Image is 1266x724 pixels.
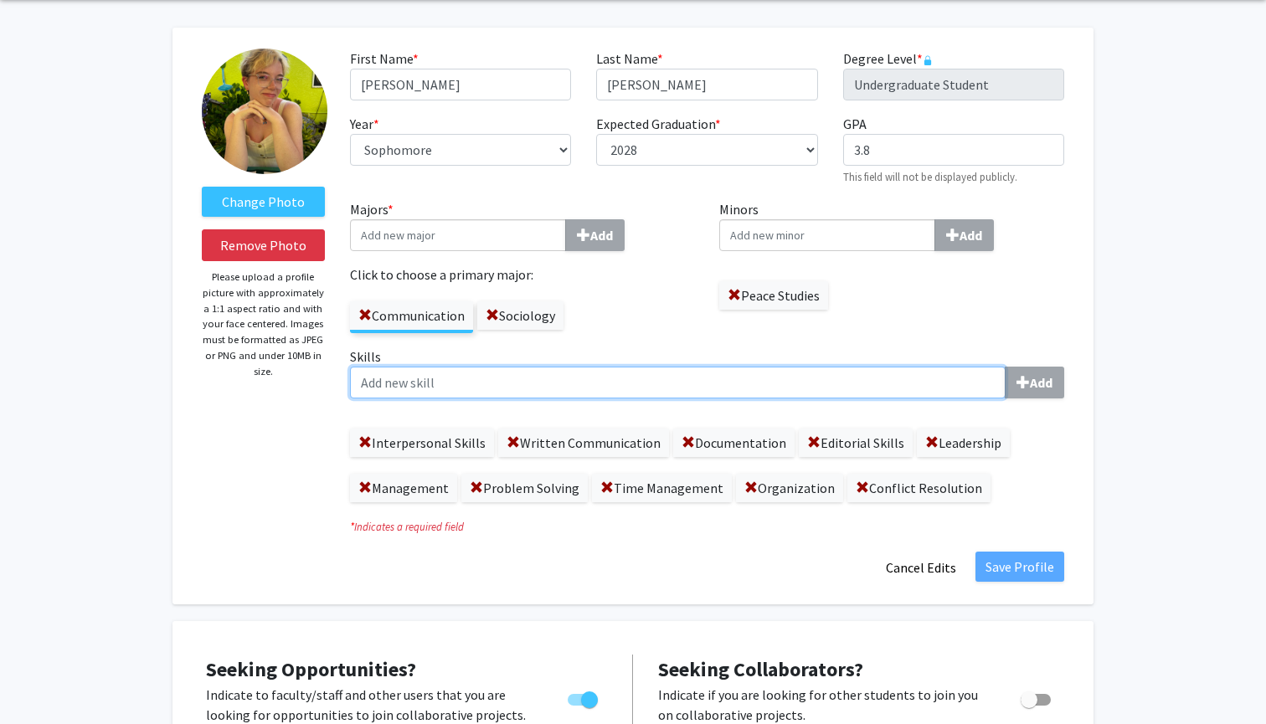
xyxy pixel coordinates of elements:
[565,219,625,251] button: Majors*
[673,429,795,457] label: Documentation
[350,49,419,69] label: First Name
[917,429,1010,457] label: Leadership
[202,270,325,379] p: Please upload a profile picture with approximately a 1:1 aspect ratio and with your face centered...
[1014,685,1060,710] div: Toggle
[202,229,325,261] button: Remove Photo
[592,474,732,502] label: Time Management
[596,49,663,69] label: Last Name
[350,347,1064,398] label: Skills
[13,649,71,711] iframe: Chat
[719,281,828,310] label: Peace Studies
[596,114,721,134] label: Expected Graduation
[843,114,867,134] label: GPA
[350,519,1064,535] i: Indicates a required field
[875,552,967,583] button: Cancel Edits
[719,219,935,251] input: MinorsAdd
[350,301,473,330] label: Communication
[202,49,327,174] img: Profile Picture
[350,367,1006,398] input: SkillsAdd
[934,219,994,251] button: Minors
[350,114,379,134] label: Year
[1030,374,1052,391] b: Add
[350,199,695,251] label: Majors
[350,474,457,502] label: Management
[202,187,325,217] label: ChangeProfile Picture
[206,656,416,682] span: Seeking Opportunities?
[719,199,1064,251] label: Minors
[590,227,613,244] b: Add
[498,429,669,457] label: Written Communication
[1005,367,1064,398] button: Skills
[847,474,991,502] label: Conflict Resolution
[658,656,863,682] span: Seeking Collaborators?
[350,219,566,251] input: Majors*Add
[843,49,933,69] label: Degree Level
[561,685,607,710] div: Toggle
[350,429,494,457] label: Interpersonal Skills
[799,429,913,457] label: Editorial Skills
[960,227,982,244] b: Add
[843,170,1017,183] small: This field will not be displayed publicly.
[736,474,843,502] label: Organization
[461,474,588,502] label: Problem Solving
[477,301,564,330] label: Sociology
[923,55,933,65] svg: This information is provided and automatically updated by University of Missouri and is not edita...
[975,552,1064,582] button: Save Profile
[350,264,695,285] label: Click to choose a primary major:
